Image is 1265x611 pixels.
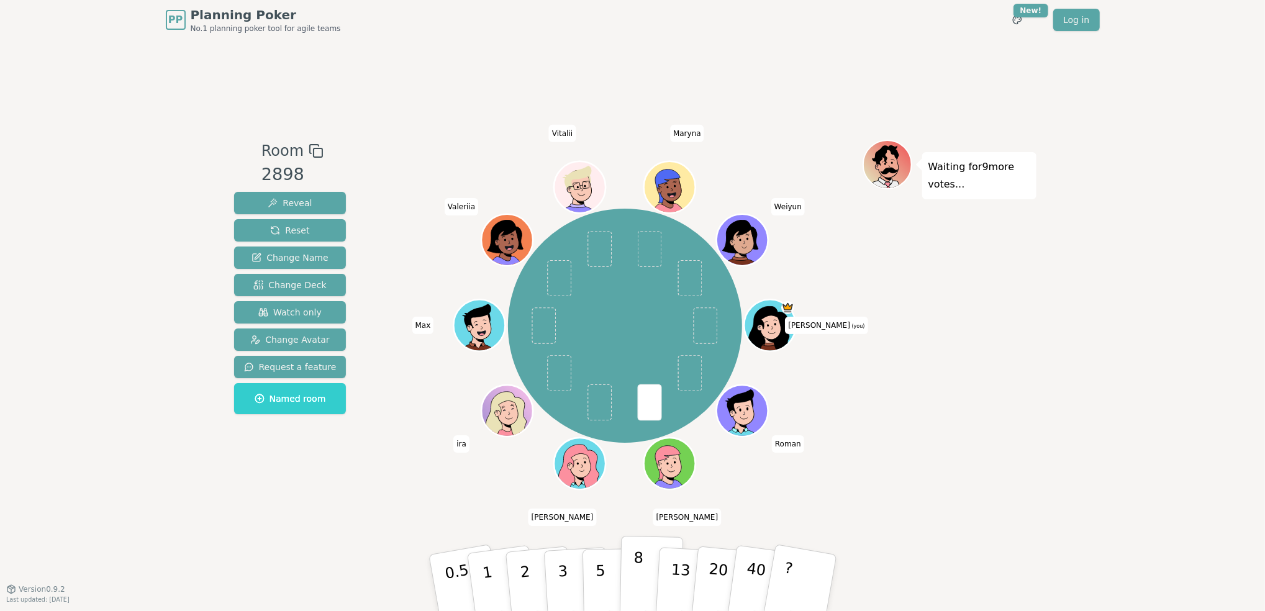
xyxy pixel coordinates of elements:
span: Click to change your name [653,509,722,526]
p: Waiting for 9 more votes... [928,158,1030,193]
button: Reveal [234,192,347,214]
button: Version0.9.2 [6,584,65,594]
span: Last updated: [DATE] [6,596,70,603]
button: Reset [234,219,347,242]
button: Request a feature [234,356,347,378]
button: New! [1006,9,1028,31]
span: Click to change your name [453,435,469,453]
div: New! [1013,4,1049,17]
span: Click to change your name [528,509,597,526]
div: 2898 [261,162,324,188]
span: Click to change your name [445,198,478,215]
span: Request a feature [244,361,337,373]
button: Change Name [234,247,347,269]
span: Watch only [258,306,322,319]
span: Planning Poker [191,6,341,24]
span: Click to change your name [771,198,805,215]
button: Named room [234,383,347,414]
span: Reveal [268,197,312,209]
span: Click to change your name [785,317,868,334]
span: Reset [270,224,309,237]
span: No.1 planning poker tool for agile teams [191,24,341,34]
button: Change Avatar [234,328,347,351]
span: Change Deck [253,279,326,291]
span: Click to change your name [670,125,704,142]
span: PP [168,12,183,27]
a: PPPlanning PokerNo.1 planning poker tool for agile teams [166,6,341,34]
span: Named room [255,392,326,405]
span: (you) [850,324,865,329]
span: Click to change your name [772,435,804,453]
a: Log in [1053,9,1099,31]
span: Click to change your name [549,125,576,142]
span: Change Name [252,251,328,264]
button: Watch only [234,301,347,324]
button: Change Deck [234,274,347,296]
button: Click to change your avatar [746,301,794,350]
span: Version 0.9.2 [19,584,65,594]
span: Click to change your name [412,317,434,334]
span: lana is the host [781,301,794,314]
span: Room [261,140,304,162]
span: Change Avatar [250,333,330,346]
